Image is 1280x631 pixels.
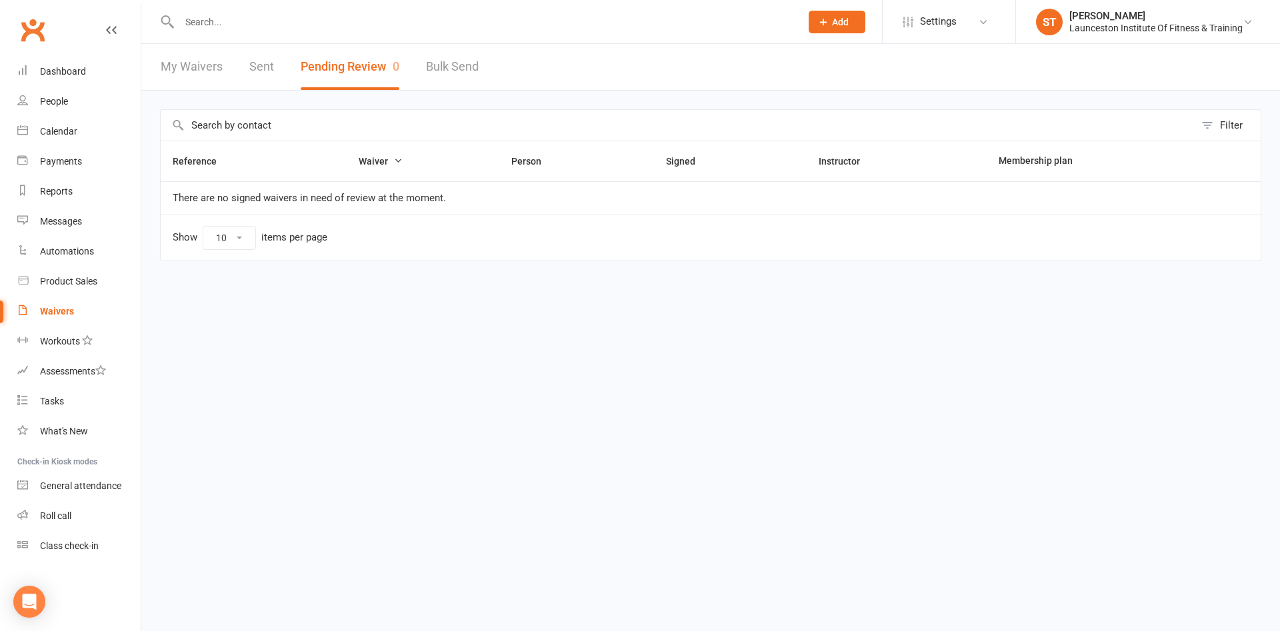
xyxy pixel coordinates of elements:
div: Filter [1220,117,1243,133]
a: Roll call [17,501,141,531]
div: Open Intercom Messenger [13,586,45,618]
div: Payments [40,156,82,167]
button: Signed [666,153,710,169]
a: Assessments [17,356,141,386]
input: Search... [175,13,791,31]
div: items per page [261,232,327,243]
a: Messages [17,207,141,237]
span: Person [511,156,556,167]
div: Messages [40,216,82,227]
div: General attendance [40,480,121,491]
input: Search by contact [161,110,1195,141]
th: Membership plan [987,141,1207,181]
a: Dashboard [17,57,141,87]
div: Waivers [40,306,74,316]
a: Calendar [17,117,141,147]
button: Instructor [819,153,875,169]
a: Workouts [17,326,141,356]
a: Payments [17,147,141,177]
span: Waiver [359,156,403,167]
div: ST [1036,9,1063,35]
a: Class kiosk mode [17,531,141,561]
div: Show [173,226,327,250]
div: What's New [40,426,88,436]
a: Sent [249,44,274,90]
div: Dashboard [40,66,86,77]
a: Reports [17,177,141,207]
a: Tasks [17,386,141,416]
button: Add [809,11,865,33]
button: Waiver [359,153,403,169]
a: Product Sales [17,267,141,297]
a: My Waivers [161,44,223,90]
div: Class check-in [40,540,99,551]
div: Calendar [40,126,77,137]
div: Reports [40,186,73,197]
span: Add [832,17,849,27]
button: Filter [1195,110,1261,141]
div: Assessments [40,366,106,376]
button: Person [511,153,556,169]
a: Clubworx [16,13,49,47]
span: Settings [920,7,957,37]
a: What's New [17,416,141,446]
div: Product Sales [40,276,97,287]
div: People [40,96,68,107]
div: [PERSON_NAME] [1069,10,1243,22]
a: People [17,87,141,117]
div: Workouts [40,336,80,346]
span: Signed [666,156,710,167]
div: Launceston Institute Of Fitness & Training [1069,22,1243,34]
span: 0 [393,59,399,73]
div: Roll call [40,510,71,521]
span: Instructor [819,156,875,167]
span: Reference [173,156,231,167]
a: Waivers [17,297,141,326]
a: Bulk Send [426,44,479,90]
div: Tasks [40,396,64,406]
td: There are no signed waivers in need of review at the moment. [161,181,1261,215]
button: Pending Review0 [301,44,399,90]
a: General attendance kiosk mode [17,471,141,501]
div: Automations [40,246,94,257]
button: Reference [173,153,231,169]
a: Automations [17,237,141,267]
